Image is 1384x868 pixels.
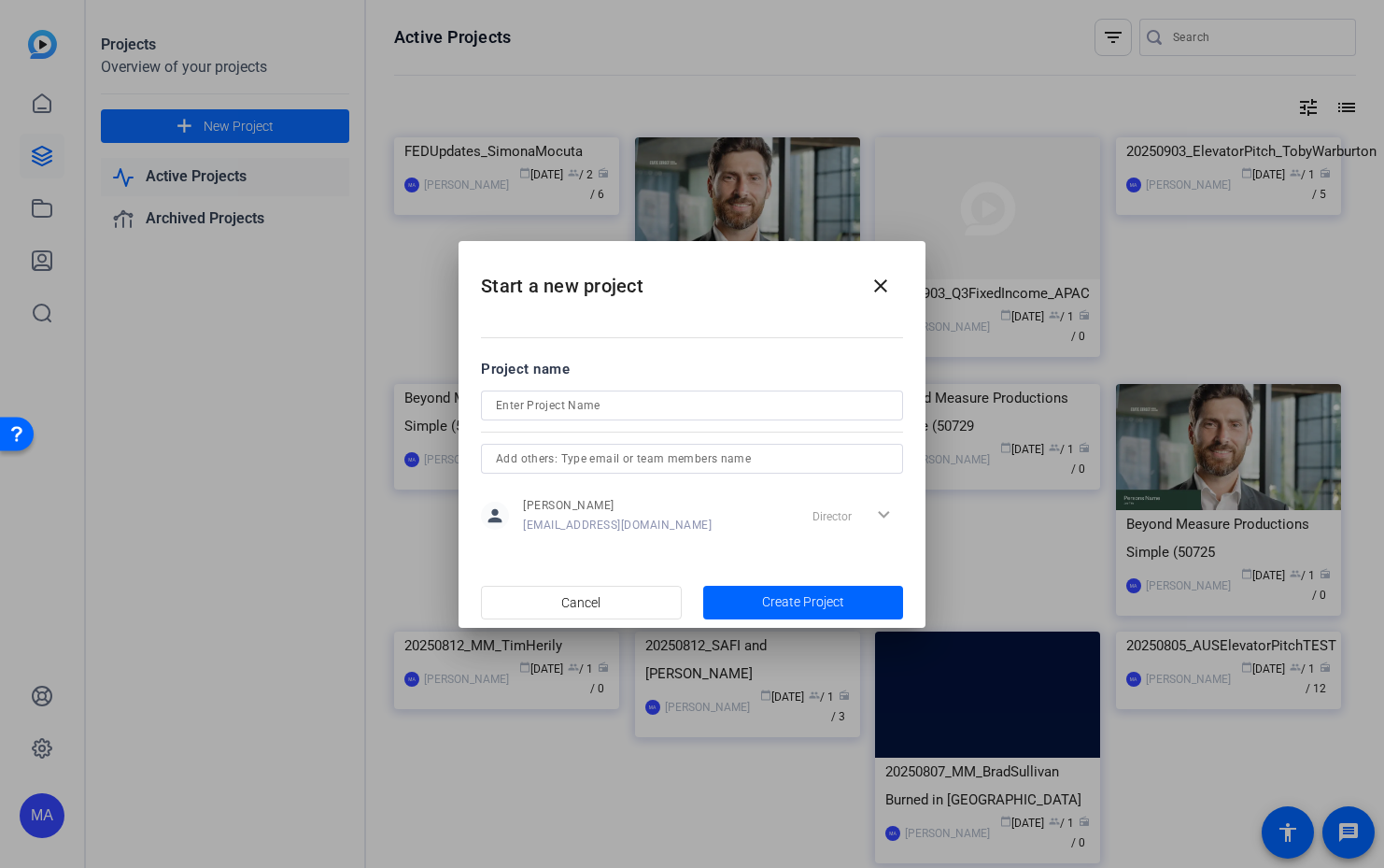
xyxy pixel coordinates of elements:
mat-icon: close [869,275,892,297]
span: [EMAIL_ADDRESS][DOMAIN_NAME] [523,518,712,533]
input: Enter Project Name [496,394,888,417]
div: Project name [481,359,903,379]
input: Add others: Type email or team members name [496,448,888,470]
mat-icon: person [481,502,509,530]
span: Create Project [762,592,844,612]
button: Cancel [481,586,682,619]
h2: Start a new project [459,241,925,317]
span: Cancel [561,585,600,620]
button: Create Project [703,586,904,619]
span: [PERSON_NAME] [523,498,712,513]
